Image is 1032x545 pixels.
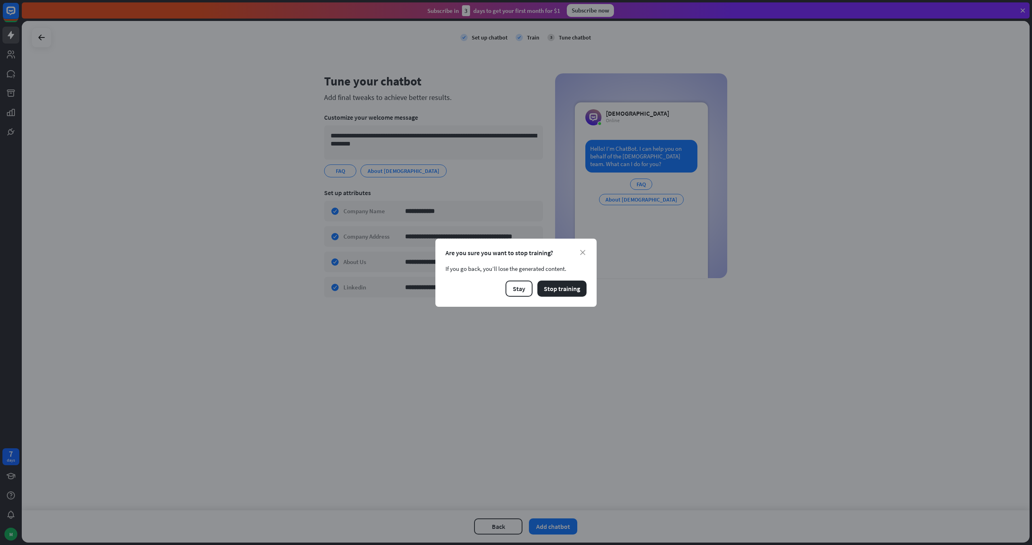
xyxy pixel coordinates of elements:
div: Are you sure you want to stop training? [445,249,587,257]
button: Stay [506,281,533,297]
div: If you go back, you’ll lose the generated content. [445,265,587,272]
button: Open LiveChat chat widget [6,3,31,27]
i: close [580,250,585,255]
button: Stop training [537,281,587,297]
